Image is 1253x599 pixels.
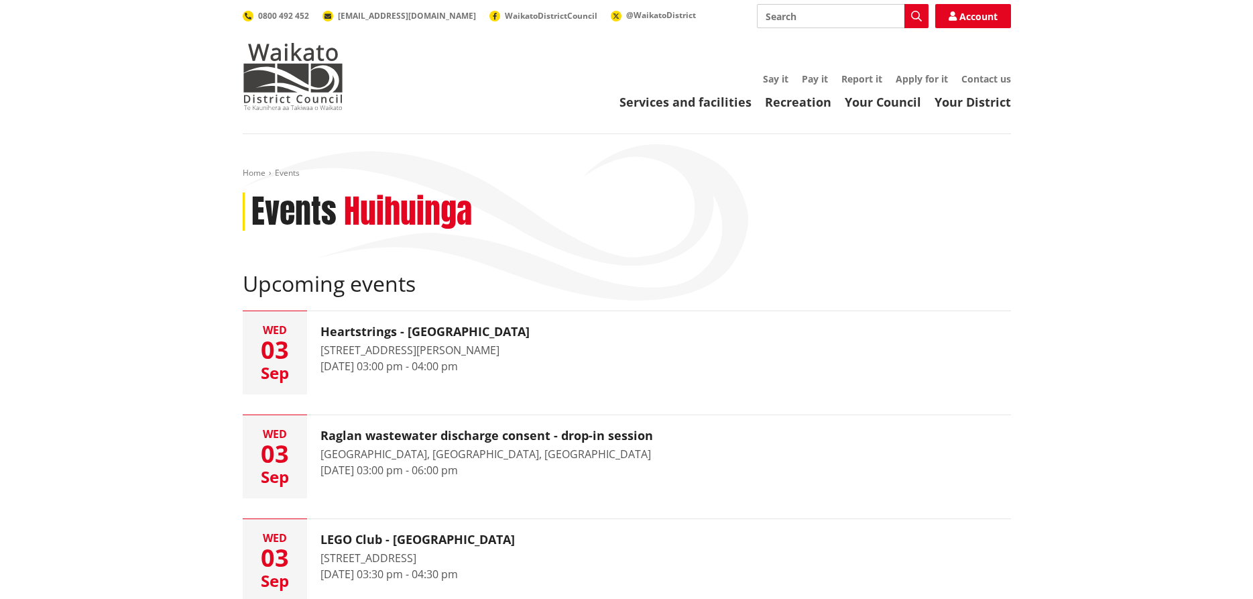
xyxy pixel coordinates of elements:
span: [EMAIL_ADDRESS][DOMAIN_NAME] [338,10,476,21]
div: [GEOGRAPHIC_DATA], [GEOGRAPHIC_DATA], [GEOGRAPHIC_DATA] [320,446,653,462]
div: Wed [243,429,307,439]
h2: Upcoming events [243,271,1011,296]
div: Sep [243,469,307,485]
a: Report it [841,72,882,85]
h3: LEGO Club - [GEOGRAPHIC_DATA] [320,533,515,547]
span: @WaikatoDistrict [626,9,696,21]
div: [STREET_ADDRESS][PERSON_NAME] [320,342,530,358]
span: Events [275,167,300,178]
div: 03 [243,546,307,570]
a: Services and facilities [619,94,752,110]
a: Your District [935,94,1011,110]
a: Recreation [765,94,831,110]
a: Your Council [845,94,921,110]
a: Home [243,167,265,178]
div: Sep [243,365,307,381]
span: WaikatoDistrictCouncil [505,10,597,21]
a: Account [935,4,1011,28]
a: WaikatoDistrictCouncil [489,10,597,21]
time: [DATE] 03:00 pm - 04:00 pm [320,359,458,374]
input: Search input [757,4,929,28]
span: 0800 492 452 [258,10,309,21]
time: [DATE] 03:30 pm - 04:30 pm [320,567,458,582]
div: Sep [243,573,307,589]
h3: Heartstrings - [GEOGRAPHIC_DATA] [320,325,530,339]
div: 03 [243,442,307,466]
nav: breadcrumb [243,168,1011,179]
time: [DATE] 03:00 pm - 06:00 pm [320,463,458,478]
a: [EMAIL_ADDRESS][DOMAIN_NAME] [322,10,476,21]
a: 0800 492 452 [243,10,309,21]
a: Wed 03 Sep Heartstrings - [GEOGRAPHIC_DATA] [STREET_ADDRESS][PERSON_NAME] [DATE] 03:00 pm - 04:00 pm [243,311,1011,394]
h3: Raglan wastewater discharge consent - drop-in session [320,429,653,443]
a: Wed 03 Sep Raglan wastewater discharge consent - drop-in session [GEOGRAPHIC_DATA], [GEOGRAPHIC_D... [243,415,1011,498]
div: Wed [243,325,307,335]
div: 03 [243,338,307,362]
a: @WaikatoDistrict [611,9,696,21]
a: Contact us [961,72,1011,85]
h2: Huihuinga [344,193,472,231]
h1: Events [251,193,337,231]
a: Pay it [802,72,828,85]
img: Waikato District Council - Te Kaunihera aa Takiwaa o Waikato [243,43,343,110]
a: Say it [763,72,788,85]
div: Wed [243,533,307,543]
a: Apply for it [896,72,948,85]
div: [STREET_ADDRESS] [320,550,515,566]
